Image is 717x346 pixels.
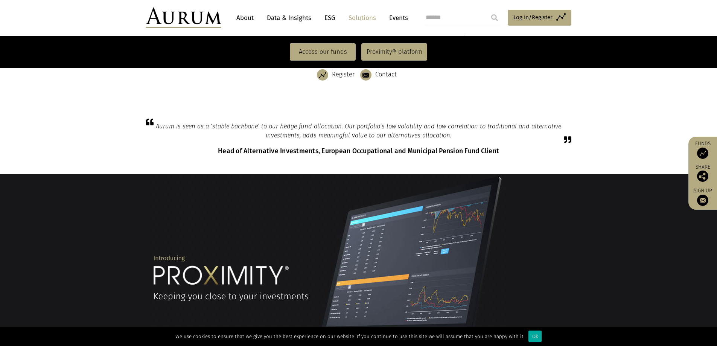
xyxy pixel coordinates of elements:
div: Ok [528,331,542,342]
a: About [233,11,257,25]
a: ESG [321,11,339,25]
h6: Head of Alternative Investments, European Occupational and Municipal Pension Fund Client [146,147,571,155]
a: Funds [692,140,713,159]
a: Events [385,11,408,25]
img: Share this post [697,171,708,182]
a: Register [317,66,358,84]
span: Log in/Register [513,13,553,22]
a: Solutions [345,11,380,25]
input: Submit [487,10,502,25]
blockquote: Aurum is seen as a ‘stable backbone’ to our hedge fund allocation. Our portfolio’s low volatility... [146,122,571,139]
img: Access Funds [697,148,708,159]
a: Access our funds [290,43,356,61]
img: Aurum [146,8,221,28]
a: Log in/Register [508,10,571,26]
a: Proximity® platform [361,43,427,61]
a: Sign up [692,187,713,206]
a: Data & Insights [263,11,315,25]
a: Contact [360,66,400,84]
img: Sign up to our newsletter [697,195,708,206]
div: Share [692,165,713,182]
